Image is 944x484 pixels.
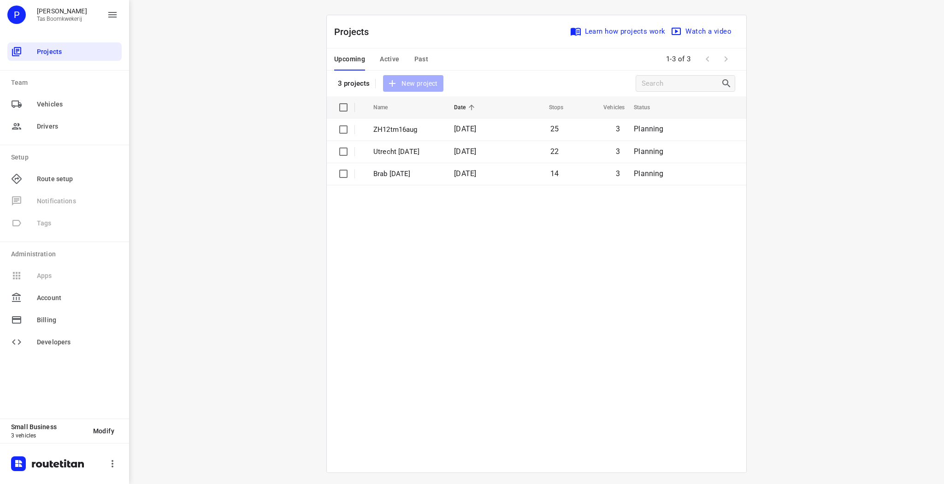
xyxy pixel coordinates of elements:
[721,78,735,89] div: Search
[11,423,86,431] p: Small Business
[334,53,365,65] span: Upcoming
[7,6,26,24] div: P
[414,53,429,65] span: Past
[634,102,662,113] span: Status
[7,212,122,234] span: Available only on our Business plan
[717,50,735,68] span: Next Page
[373,169,440,179] p: Brab 13 aug
[37,174,118,184] span: Route setup
[7,117,122,136] div: Drivers
[7,190,122,212] span: Available only on our Business plan
[634,124,663,133] span: Planning
[373,124,440,135] p: ZH12tm16aug
[454,147,476,156] span: [DATE]
[37,16,87,22] p: Tas Boomkwekerij
[373,102,400,113] span: Name
[634,147,663,156] span: Planning
[37,315,118,325] span: Billing
[338,79,370,88] p: 3 projects
[37,293,118,303] span: Account
[37,122,118,131] span: Drivers
[634,169,663,178] span: Planning
[373,147,440,157] p: Utrecht 15 aug
[380,53,399,65] span: Active
[7,265,122,287] span: Available only on our Business plan
[698,50,717,68] span: Previous Page
[37,7,87,15] p: Peter Tas
[7,170,122,188] div: Route setup
[454,102,478,113] span: Date
[334,25,377,39] p: Projects
[7,333,122,351] div: Developers
[591,102,625,113] span: Vehicles
[550,147,559,156] span: 22
[616,147,620,156] span: 3
[93,427,114,435] span: Modify
[37,47,118,57] span: Projects
[537,102,564,113] span: Stops
[7,95,122,113] div: Vehicles
[550,124,559,133] span: 25
[11,432,86,439] p: 3 vehicles
[11,249,122,259] p: Administration
[662,49,695,69] span: 1-3 of 3
[616,124,620,133] span: 3
[11,78,122,88] p: Team
[86,423,122,439] button: Modify
[7,42,122,61] div: Projects
[642,77,721,91] input: Search projects
[7,289,122,307] div: Account
[37,337,118,347] span: Developers
[454,124,476,133] span: [DATE]
[7,311,122,329] div: Billing
[11,153,122,162] p: Setup
[550,169,559,178] span: 14
[454,169,476,178] span: [DATE]
[616,169,620,178] span: 3
[37,100,118,109] span: Vehicles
